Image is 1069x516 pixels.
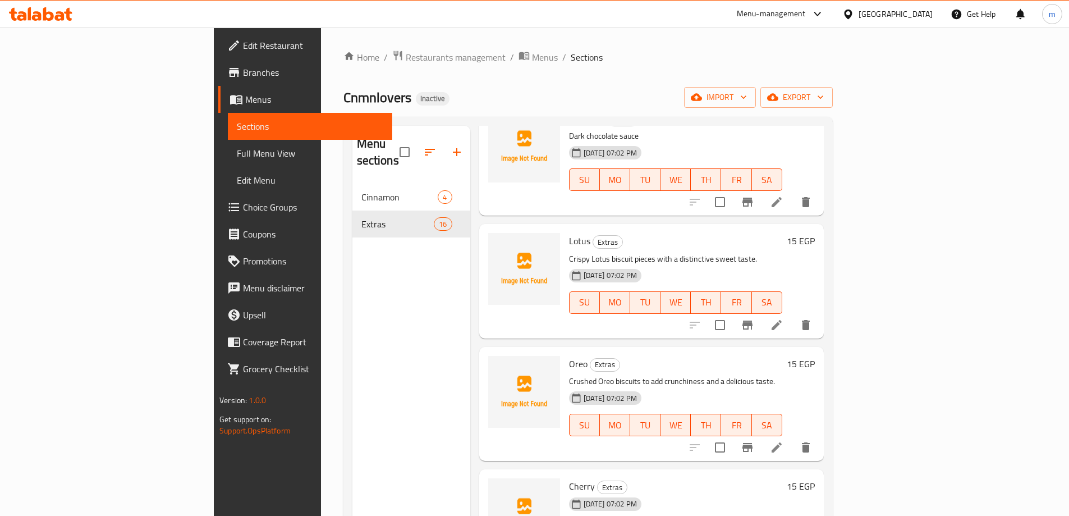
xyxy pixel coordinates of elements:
[597,481,627,494] div: Extras
[665,172,686,188] span: WE
[218,32,392,59] a: Edit Restaurant
[792,189,819,216] button: delete
[488,356,560,428] img: Oreo
[604,417,626,433] span: MO
[695,172,717,188] span: TH
[569,291,600,314] button: SU
[787,478,815,494] h6: 15 EGP
[519,50,558,65] a: Menus
[218,59,392,86] a: Branches
[218,275,392,302] a: Menu disclaimer
[630,414,660,436] button: TU
[756,294,778,310] span: SA
[343,50,833,65] nav: breadcrumb
[769,90,824,104] span: export
[532,51,558,64] span: Menus
[665,417,686,433] span: WE
[361,190,438,204] span: Cinnamon
[635,294,656,310] span: TU
[630,291,660,314] button: TU
[752,414,782,436] button: SA
[752,168,782,191] button: SA
[770,441,783,454] a: Edit menu item
[228,113,392,140] a: Sections
[228,167,392,194] a: Edit Menu
[787,356,815,372] h6: 15 EGP
[416,139,443,166] span: Sort sections
[237,120,383,133] span: Sections
[343,85,411,110] span: Cnmnlovers
[510,51,514,64] li: /
[562,51,566,64] li: /
[792,434,819,461] button: delete
[721,414,751,436] button: FR
[243,39,383,52] span: Edit Restaurant
[237,173,383,187] span: Edit Menu
[600,291,630,314] button: MO
[760,87,833,108] button: export
[243,66,383,79] span: Branches
[593,236,622,249] span: Extras
[734,189,761,216] button: Branch-specific-item
[219,423,291,438] a: Support.OpsPlatform
[218,355,392,382] a: Grocery Checklist
[590,358,620,371] span: Extras
[218,86,392,113] a: Menus
[218,302,392,328] a: Upsell
[249,393,266,408] span: 1.0.0
[660,168,691,191] button: WE
[708,313,732,337] span: Select to update
[734,312,761,339] button: Branch-specific-item
[787,111,815,126] h6: 15 EGP
[243,362,383,376] span: Grocery Checklist
[569,414,600,436] button: SU
[579,393,641,404] span: [DATE] 07:02 PM
[569,168,600,191] button: SU
[859,8,933,20] div: [GEOGRAPHIC_DATA]
[488,111,560,182] img: chocolate
[726,172,747,188] span: FR
[579,270,641,281] span: [DATE] 07:02 PM
[695,417,717,433] span: TH
[416,94,449,103] span: Inactive
[579,148,641,158] span: [DATE] 07:02 PM
[635,417,656,433] span: TU
[434,217,452,231] div: items
[218,194,392,221] a: Choice Groups
[218,221,392,248] a: Coupons
[352,184,470,211] div: Cinnamon4
[569,252,782,266] p: Crispy Lotus biscuit pieces with a distinctive sweet taste.
[600,168,630,191] button: MO
[392,50,506,65] a: Restaurants management
[691,168,721,191] button: TH
[243,281,383,295] span: Menu disclaimer
[569,129,782,143] p: Dark chocolate sauce
[488,233,560,305] img: Lotus
[734,434,761,461] button: Branch-specific-item
[569,375,782,389] p: Crushed Oreo biscuits to add crunchiness and a delicious taste.
[434,219,451,230] span: 16
[1049,8,1056,20] span: m
[600,414,630,436] button: MO
[770,195,783,209] a: Edit menu item
[243,200,383,214] span: Choice Groups
[569,478,595,495] span: Cherry
[593,235,623,249] div: Extras
[219,412,271,427] span: Get support on:
[243,227,383,241] span: Coupons
[726,294,747,310] span: FR
[691,414,721,436] button: TH
[393,140,416,164] span: Select all sections
[721,291,751,314] button: FR
[574,417,595,433] span: SU
[737,7,806,21] div: Menu-management
[219,393,247,408] span: Version:
[695,294,717,310] span: TH
[660,291,691,314] button: WE
[361,217,434,231] div: Extras
[630,168,660,191] button: TU
[660,414,691,436] button: WE
[243,254,383,268] span: Promotions
[569,355,588,372] span: Oreo
[574,172,595,188] span: SU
